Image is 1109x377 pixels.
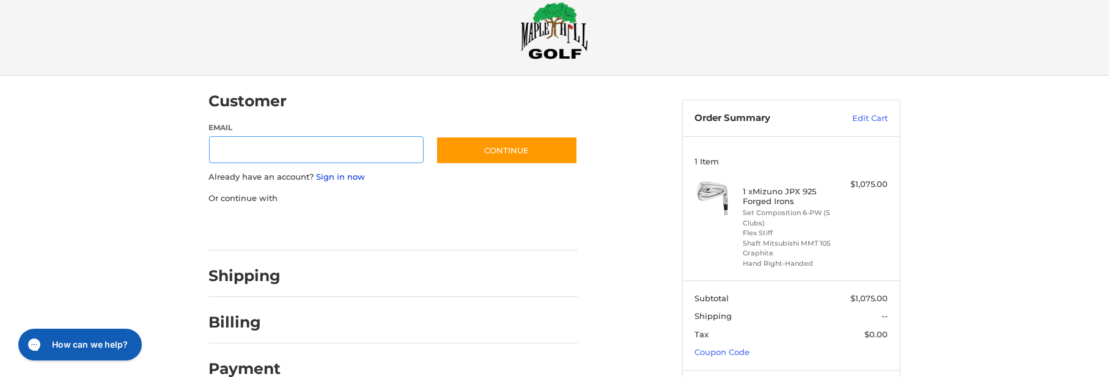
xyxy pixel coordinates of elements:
span: Shipping [695,311,732,321]
h2: Billing [209,313,281,332]
span: $1,075.00 [850,293,888,303]
li: Shaft Mitsubishi MMT 105 Graphite [743,238,836,258]
h3: 1 Item [695,156,888,166]
iframe: Gorgias live chat messenger [12,324,146,365]
iframe: PayPal-venmo [412,216,504,238]
img: Maple Hill Golf [521,2,588,59]
a: Coupon Code [695,347,750,357]
li: Hand Right-Handed [743,258,836,269]
li: Flex Stiff [743,228,836,238]
iframe: PayPal-paylater [309,216,400,238]
iframe: PayPal-paypal [205,216,297,238]
span: Subtotal [695,293,729,303]
h3: Order Summary [695,112,826,125]
span: -- [882,311,888,321]
p: Or continue with [209,192,578,205]
span: $0.00 [864,329,888,339]
h4: 1 x Mizuno JPX 925 Forged Irons [743,186,836,207]
li: Set Composition 6-PW (5 Clubs) [743,208,836,228]
span: Tax [695,329,709,339]
button: Continue [436,136,578,164]
a: Edit Cart [826,112,888,125]
h2: Shipping [209,266,281,285]
h2: Customer [209,92,287,111]
p: Already have an account? [209,171,578,183]
a: Sign in now [317,172,366,181]
label: Email [209,122,424,133]
div: $1,075.00 [839,178,888,191]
